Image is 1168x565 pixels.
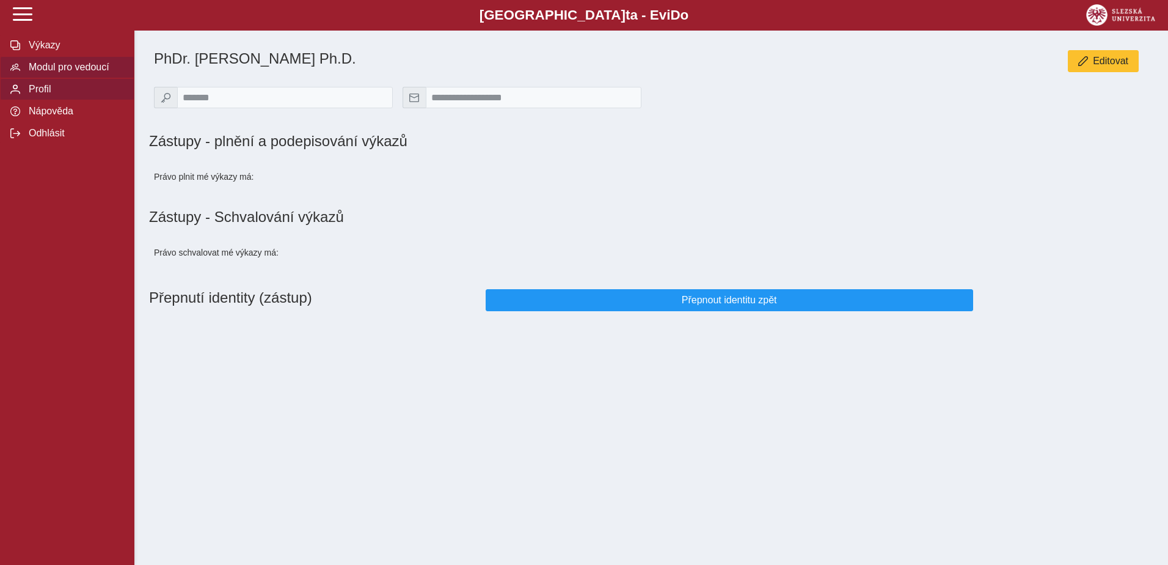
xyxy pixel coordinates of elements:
[486,289,973,311] button: Přepnout identitu zpět
[149,235,398,270] div: Právo schvalovat mé výkazy má:
[670,7,680,23] span: D
[25,40,124,51] span: Výkazy
[1093,56,1128,67] span: Editovat
[149,133,807,150] h1: Zástupy - plnění a podepisování výkazů
[1068,50,1139,72] button: Editovat
[37,7,1131,23] b: [GEOGRAPHIC_DATA] a - Evi
[149,160,398,194] div: Právo plnit mé výkazy má:
[25,128,124,139] span: Odhlásit
[25,84,124,95] span: Profil
[154,50,807,67] h1: PhDr. [PERSON_NAME] Ph.D.
[681,7,689,23] span: o
[626,7,630,23] span: t
[149,209,1153,226] h1: Zástupy - Schvalování výkazů
[496,295,963,306] span: Přepnout identitu zpět
[25,106,124,117] span: Nápověda
[25,62,124,73] span: Modul pro vedoucí
[1086,4,1155,26] img: logo_web_su.png
[149,284,481,316] h1: Přepnutí identity (zástup)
